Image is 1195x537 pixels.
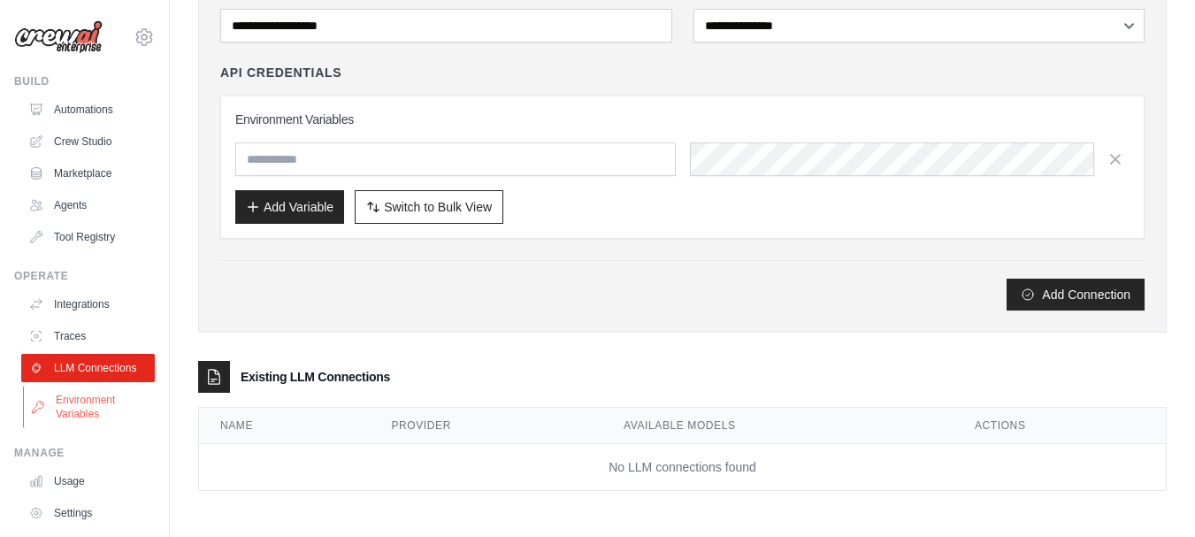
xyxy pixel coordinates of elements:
a: Automations [21,96,155,124]
th: Available Models [602,408,954,444]
a: Environment Variables [23,386,157,428]
h3: Environment Variables [235,111,1130,128]
button: Switch to Bulk View [355,190,503,224]
h4: API Credentials [220,64,341,81]
th: Name [199,408,370,444]
a: Agents [21,191,155,219]
a: Integrations [21,290,155,318]
th: Actions [954,408,1166,444]
a: Usage [21,467,155,495]
button: Add Variable [235,190,344,224]
th: Provider [370,408,602,444]
div: Operate [14,269,155,283]
a: Marketplace [21,159,155,188]
a: Traces [21,322,155,350]
a: Crew Studio [21,127,155,156]
h3: Existing LLM Connections [241,368,390,386]
img: Logo [14,20,103,54]
a: Tool Registry [21,223,155,251]
span: Switch to Bulk View [384,198,492,216]
a: Settings [21,499,155,527]
div: Manage [14,446,155,460]
div: Build [14,74,155,88]
td: No LLM connections found [199,444,1166,491]
button: Add Connection [1007,279,1145,311]
a: LLM Connections [21,354,155,382]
